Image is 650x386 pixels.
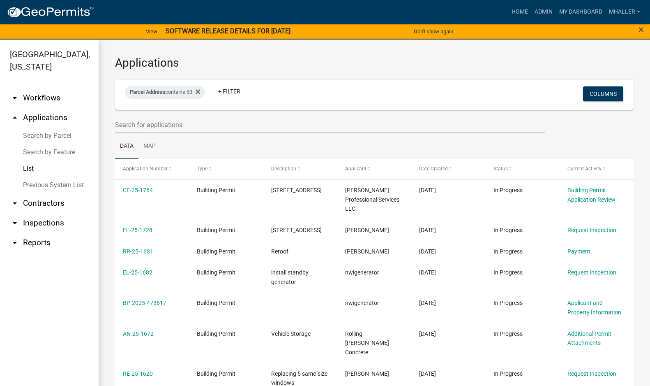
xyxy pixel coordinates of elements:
[567,330,611,346] a: Additional Permit Attachments
[419,248,436,255] span: 09/04/2025
[197,300,235,306] span: Building Permit
[508,4,531,20] a: Home
[419,166,448,172] span: Date Created
[419,227,436,233] span: 09/09/2025
[493,187,523,193] span: In Progress
[493,330,523,337] span: In Progress
[493,300,523,306] span: In Progress
[567,300,621,316] a: Applicant and Property Information
[197,166,207,172] span: Type
[10,113,20,123] i: arrow_drop_up
[189,159,263,179] datatable-header-cell: Type
[638,25,644,35] button: Close
[411,159,485,179] datatable-header-cell: Date Created
[567,187,615,203] a: Building Permit Application Review
[123,330,154,337] a: AN-25-1672
[345,187,399,212] span: Jacobs Professional Services LLC
[143,25,161,38] a: View
[123,269,152,276] a: EL-25-1682
[567,227,616,233] a: Request Inspection
[531,4,556,20] a: Admin
[345,269,379,276] span: nwigenerator
[197,248,235,255] span: Building Permit
[493,166,508,172] span: Status
[271,330,311,337] span: Vehicle Storage
[493,370,523,377] span: In Progress
[271,166,296,172] span: Description
[410,25,456,38] button: Don't show again
[197,269,235,276] span: Building Permit
[10,238,20,248] i: arrow_drop_down
[271,227,322,233] span: 363 W Us Hwy 6Valparaiso
[115,116,545,133] input: Search for applications
[271,248,288,255] span: Reroof
[197,370,235,377] span: Building Permit
[419,370,436,377] span: 08/27/2025
[419,330,436,337] span: 09/04/2025
[197,330,235,337] span: Building Permit
[123,248,153,255] a: RR-25-1681
[337,159,411,179] datatable-header-cell: Applicant
[345,166,366,172] span: Applicant
[493,248,523,255] span: In Progress
[212,84,247,99] a: + Filter
[493,227,523,233] span: In Progress
[567,269,616,276] a: Request Inspection
[271,187,322,193] span: 363 W Us Hwy 6Valparaiso
[606,4,643,20] a: mhaller
[115,56,634,70] h3: Applications
[485,159,559,179] datatable-header-cell: Status
[345,330,389,356] span: Rolling Sones Concrete
[493,269,523,276] span: In Progress
[560,159,634,179] datatable-header-cell: Current Activity
[638,24,644,35] span: ×
[567,166,602,172] span: Current Activity
[138,133,161,160] a: Map
[115,133,138,160] a: Data
[345,300,379,306] span: nwigenerator
[197,227,235,233] span: Building Permit
[130,89,165,95] span: Parcel Address
[419,187,436,193] span: 09/11/2025
[345,248,389,255] span: Tami Evans
[263,159,337,179] datatable-header-cell: Description
[115,159,189,179] datatable-header-cell: Application Number
[567,370,616,377] a: Request Inspection
[271,269,309,285] span: install standby generator
[419,269,436,276] span: 09/04/2025
[123,370,153,377] a: RE-25-1620
[123,187,153,193] a: CE-25-1764
[166,27,290,35] strong: SOFTWARE RELEASE DETAILS FOR [DATE]
[583,86,623,101] button: Columns
[123,300,166,306] a: BP-2025-473617
[197,187,235,193] span: Building Permit
[345,227,389,233] span: Jeremy Huber
[123,166,168,172] span: Application Number
[125,86,205,99] div: contains 63
[556,4,606,20] a: My Dashboard
[567,248,590,255] a: Payment
[10,198,20,208] i: arrow_drop_down
[123,227,152,233] a: EL-25-1728
[345,370,389,377] span: James Cruz
[10,93,20,103] i: arrow_drop_down
[10,218,20,228] i: arrow_drop_down
[419,300,436,306] span: 09/04/2025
